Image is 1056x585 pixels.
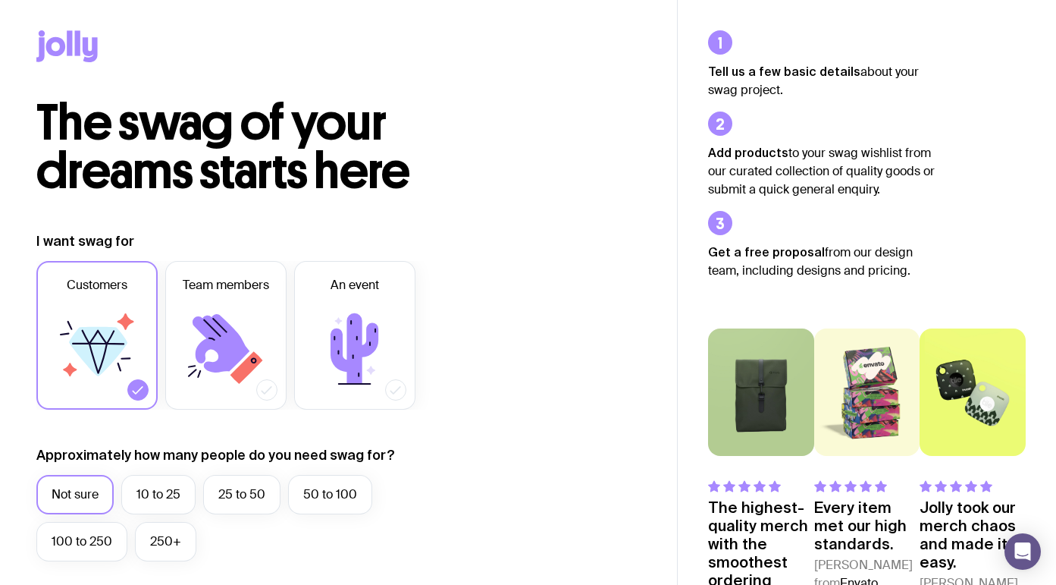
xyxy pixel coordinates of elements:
strong: Get a free proposal [708,245,825,259]
span: Customers [67,276,127,294]
p: Jolly took our merch chaos and made it easy. [920,499,1026,571]
label: 10 to 25 [121,475,196,514]
label: Approximately how many people do you need swag for? [36,446,395,464]
strong: Tell us a few basic details [708,64,860,78]
label: 50 to 100 [288,475,372,514]
strong: Add products [708,146,788,159]
p: from our design team, including designs and pricing. [708,243,935,280]
p: Every item met our high standards. [814,499,920,553]
p: to your swag wishlist from our curated collection of quality goods or submit a quick general enqu... [708,143,935,199]
label: 25 to 50 [203,475,280,514]
span: Team members [183,276,269,294]
label: 250+ [135,522,196,561]
label: Not sure [36,475,114,514]
span: An event [331,276,379,294]
label: 100 to 250 [36,522,127,561]
span: The swag of your dreams starts here [36,93,410,201]
label: I want swag for [36,232,134,250]
div: Open Intercom Messenger [1004,533,1041,570]
p: about your swag project. [708,62,935,99]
